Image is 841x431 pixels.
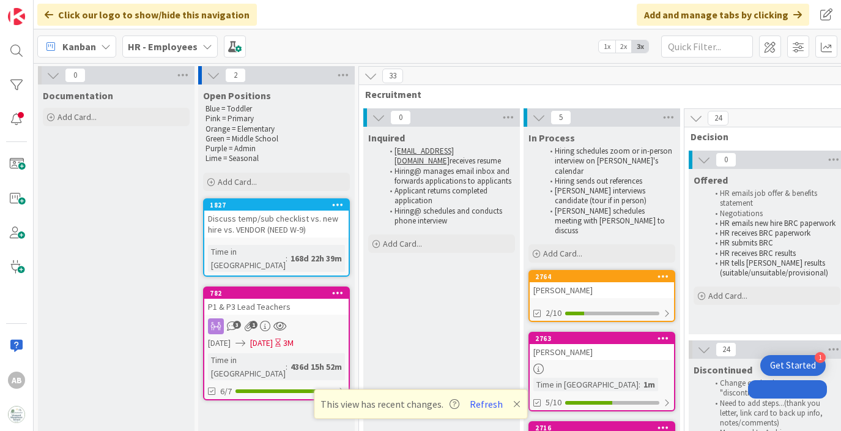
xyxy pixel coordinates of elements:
img: Visit kanbanzone.com [8,8,25,25]
div: Time in [GEOGRAPHIC_DATA] [533,378,639,391]
div: Add and manage tabs by clicking [637,4,809,26]
div: 3M [283,337,294,350]
span: Add Card... [218,176,257,187]
span: : [286,360,287,373]
div: 2764[PERSON_NAME] [530,271,674,298]
div: Time in [GEOGRAPHIC_DATA] [208,353,286,380]
span: 3 [233,321,241,329]
div: 2763[PERSON_NAME] [530,333,674,360]
span: Decision [691,130,834,143]
div: 2763 [535,334,674,343]
span: 5/10 [546,396,561,409]
li: Negotiations [708,209,839,219]
span: [PERSON_NAME] interviews candidate (tour if in person) [555,186,647,206]
span: Open Positions [203,89,271,102]
span: [DATE] [250,337,273,350]
div: 436d 15h 52m [287,360,345,373]
span: HR tells [PERSON_NAME] results (suitable/unsuitable/provisional) [720,258,828,278]
a: 2763[PERSON_NAME]Time in [GEOGRAPHIC_DATA]:1m5/10 [528,332,675,411]
span: Offered [694,174,728,186]
div: Discuss temp/sub checklist vs. new hire vs. VENDOR (NEED W-9) [204,211,349,238]
input: Quick Filter... [661,36,753,58]
img: avatar [8,406,25,423]
div: Click our logo to show/hide this navigation [37,4,257,26]
span: 0 [65,68,86,83]
div: 1827 [210,201,349,209]
span: 2 [225,68,246,83]
span: 1 [250,321,257,329]
div: 782 [210,289,349,298]
div: 782P1 & P3 Lead Teachers [204,288,349,315]
span: Hiring schedules zoom or in-person interview on [PERSON_NAME]'s calendar [555,146,674,176]
li: Need to add steps...(thank you letter, link card to back up info, notes/comments) [708,399,839,429]
span: Pink = Primary [206,113,254,124]
div: 1827Discuss temp/sub checklist vs. new hire vs. VENDOR (NEED W-9) [204,200,349,238]
div: 1m [640,378,658,391]
span: receives resume [450,156,501,166]
div: AB [8,372,25,389]
div: 1827 [204,200,349,211]
li: HR emails job offer & benefits statement [708,189,839,209]
span: 1x [599,40,615,53]
div: 1 [815,352,826,363]
span: : [639,378,640,391]
span: HR submits BRC [720,238,773,248]
div: 2764 [535,272,674,281]
span: Add Card... [383,238,422,249]
span: Inquired [368,132,405,144]
div: Open Get Started checklist, remaining modules: 1 [760,355,826,376]
span: HR receives BRC paperwork [720,228,810,238]
a: 782P1 & P3 Lead Teachers[DATE][DATE]3MTime in [GEOGRAPHIC_DATA]:436d 15h 52m6/7 [203,287,350,400]
span: 6/7 [220,385,232,398]
span: HR emails new hire BRC paperwork [720,218,835,228]
li: Change card color to "discontinued" [708,378,839,399]
span: Add Card... [708,290,747,301]
span: Applicant returns completed application [395,186,489,206]
div: P1 & P3 Lead Teachers [204,299,349,315]
div: 2764 [530,271,674,282]
span: [PERSON_NAME] schedules meeting with [PERSON_NAME] to discuss [555,206,667,236]
span: 3x [632,40,648,53]
div: Time in [GEOGRAPHIC_DATA] [208,245,286,272]
span: : [286,252,287,265]
span: Purple = Admin [206,143,256,154]
div: Get Started [770,359,816,372]
div: 2763 [530,333,674,344]
span: Add Card... [57,111,97,122]
span: 24 [708,111,728,126]
div: 782 [204,288,349,299]
button: Refresh [465,396,507,412]
span: 33 [382,69,403,83]
span: 0 [716,152,736,167]
span: 2x [615,40,632,53]
span: In Process [528,132,575,144]
span: 24 [716,342,736,357]
span: HR receives BRC results [720,248,796,258]
a: [EMAIL_ADDRESS][DOMAIN_NAME] [395,146,454,166]
span: Blue = Toddler [206,103,252,114]
span: Green = Middle School [206,133,278,144]
span: 2/10 [546,307,561,320]
span: Orange = Elementary [206,124,275,134]
span: Hiring@ manages email inbox and forwards applications to applicants [395,166,511,186]
span: Discontinued [694,364,752,376]
span: Lime = Seasonal [206,153,259,163]
span: This view has recent changes. [320,397,459,411]
span: [DATE] [208,337,231,350]
span: Hiring sends out references [555,176,642,186]
a: 2764[PERSON_NAME]2/10 [528,270,675,322]
b: HR - Employees [128,40,198,53]
span: 0 [390,110,411,125]
div: [PERSON_NAME] [530,282,674,298]
span: Hiring@ schedules and conducts phone interview [395,206,504,226]
div: [PERSON_NAME] [530,344,674,360]
span: 5 [550,110,571,125]
span: Add Card... [543,248,582,259]
a: 1827Discuss temp/sub checklist vs. new hire vs. VENDOR (NEED W-9)Time in [GEOGRAPHIC_DATA]:168d 2... [203,198,350,277]
span: Documentation [43,89,113,102]
span: Kanban [62,39,96,54]
div: 168d 22h 39m [287,252,345,265]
